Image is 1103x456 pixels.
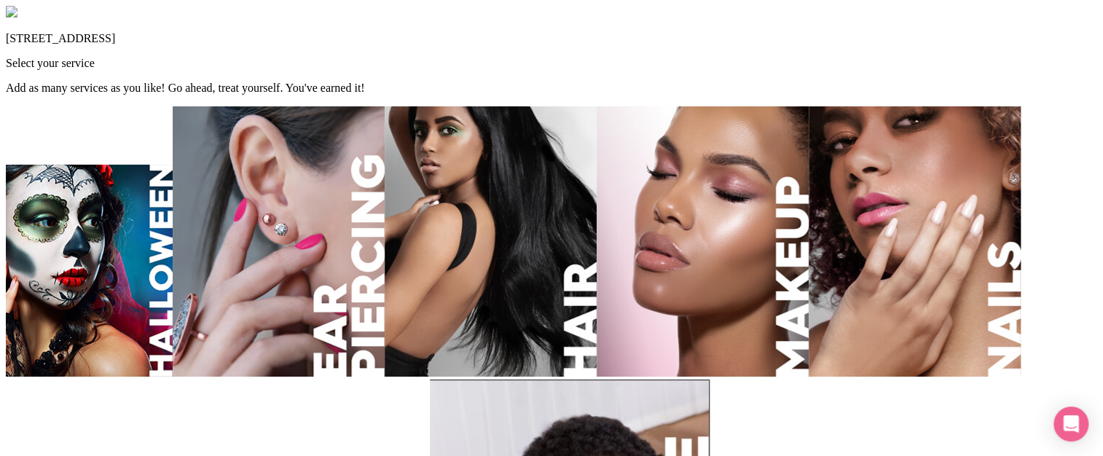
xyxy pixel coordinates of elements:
[6,57,1097,70] div: Select your service
[6,82,1097,95] p: Add as many services as you like! Go ahead, treat yourself. You ' ve earned it!
[6,32,1097,45] p: [STREET_ADDRESS]
[173,106,385,377] img: PRIV_Ear_Piercing_291x371_R3.jpg
[385,106,597,377] img: service_hair_text.jpg
[809,106,1021,377] img: service_nails_text.jpg
[6,6,17,17] img: Logo_dark.2c425e5c.svg
[6,165,173,377] img: halloween_web_tile.jpg
[597,106,809,377] img: service_makeup_text.jpg
[1053,406,1088,441] div: Open Intercom Messenger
